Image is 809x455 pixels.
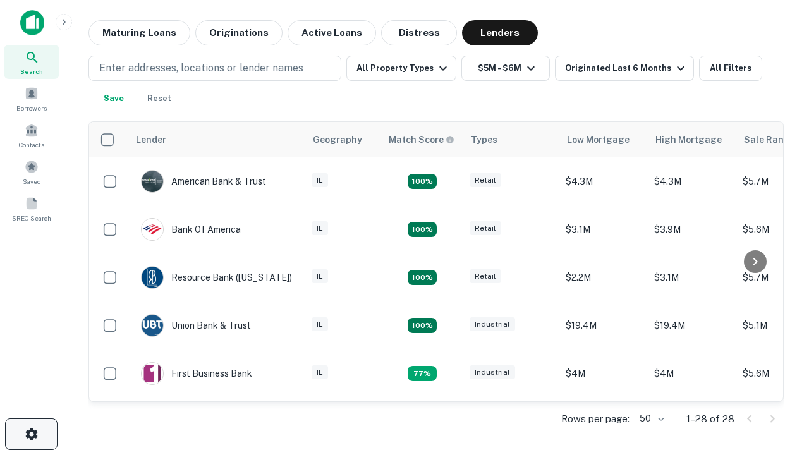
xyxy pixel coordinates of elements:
td: $4M [648,349,736,397]
button: All Property Types [346,56,456,81]
p: Enter addresses, locations or lender names [99,61,303,76]
td: $4.3M [559,157,648,205]
img: picture [142,171,163,192]
div: Matching Properties: 4, hasApolloMatch: undefined [408,222,437,237]
button: Distress [381,20,457,45]
div: Retail [470,221,501,236]
th: Capitalize uses an advanced AI algorithm to match your search with the best lender. The match sco... [381,122,463,157]
button: All Filters [699,56,762,81]
div: IL [312,221,328,236]
div: American Bank & Trust [141,170,266,193]
img: picture [142,315,163,336]
th: Lender [128,122,305,157]
div: Geography [313,132,362,147]
div: Retail [470,173,501,188]
div: Originated Last 6 Months [565,61,688,76]
div: Matching Properties: 4, hasApolloMatch: undefined [408,270,437,285]
td: $3.1M [559,205,648,253]
td: $4.3M [648,157,736,205]
a: Contacts [4,118,59,152]
img: picture [142,219,163,240]
img: picture [142,267,163,288]
div: Matching Properties: 3, hasApolloMatch: undefined [408,366,437,381]
p: 1–28 of 28 [686,411,734,427]
td: $19.4M [559,301,648,349]
h6: Match Score [389,133,452,147]
div: Matching Properties: 7, hasApolloMatch: undefined [408,174,437,189]
div: Lender [136,132,166,147]
button: Reset [139,86,179,111]
button: Save your search to get updates of matches that match your search criteria. [94,86,134,111]
div: Capitalize uses an advanced AI algorithm to match your search with the best lender. The match sco... [389,133,454,147]
td: $4.2M [648,397,736,446]
div: Resource Bank ([US_STATE]) [141,266,292,289]
span: SREO Search [12,213,51,223]
div: Industrial [470,365,515,380]
button: Originated Last 6 Months [555,56,694,81]
span: Saved [23,176,41,186]
div: 50 [635,409,666,428]
th: Types [463,122,559,157]
a: Saved [4,155,59,189]
div: Bank Of America [141,218,241,241]
div: Industrial [470,317,515,332]
span: Search [20,66,43,76]
p: Rows per page: [561,411,630,427]
img: picture [142,363,163,384]
td: $19.4M [648,301,736,349]
div: First Business Bank [141,362,252,385]
div: IL [312,173,328,188]
a: Search [4,45,59,79]
a: SREO Search [4,191,59,226]
img: capitalize-icon.png [20,10,44,35]
div: Low Mortgage [567,132,630,147]
a: Borrowers [4,82,59,116]
button: Active Loans [288,20,376,45]
td: $4M [559,349,648,397]
td: $3.9M [648,205,736,253]
th: High Mortgage [648,122,736,157]
div: Types [471,132,497,147]
th: Geography [305,122,381,157]
div: Matching Properties: 4, hasApolloMatch: undefined [408,318,437,333]
span: Borrowers [16,103,47,113]
div: High Mortgage [655,132,722,147]
div: IL [312,317,328,332]
button: Lenders [462,20,538,45]
div: IL [312,269,328,284]
button: Enter addresses, locations or lender names [88,56,341,81]
button: Originations [195,20,283,45]
span: Contacts [19,140,44,150]
button: $5M - $6M [461,56,550,81]
div: IL [312,365,328,380]
div: Union Bank & Trust [141,314,251,337]
button: Maturing Loans [88,20,190,45]
iframe: Chat Widget [746,313,809,374]
td: $3.1M [648,253,736,301]
div: Retail [470,269,501,284]
th: Low Mortgage [559,122,648,157]
td: $2.2M [559,253,648,301]
td: $3.9M [559,397,648,446]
